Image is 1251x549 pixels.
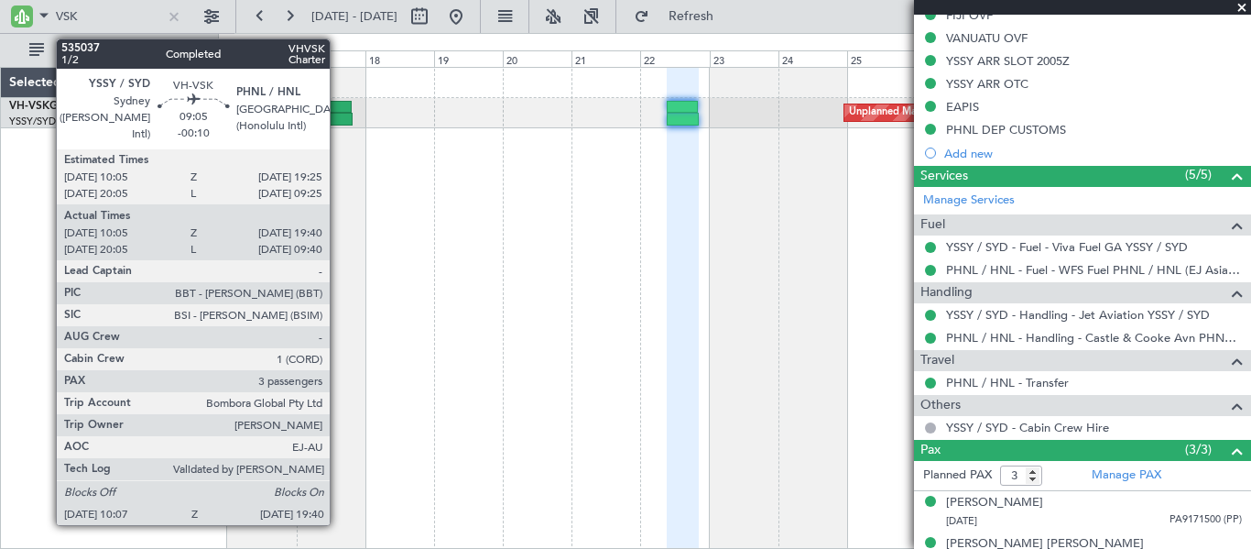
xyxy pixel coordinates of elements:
[20,36,199,65] button: All Aircraft
[946,30,1028,46] div: VANUATU OVF
[365,50,434,67] div: 18
[1185,165,1212,184] span: (5/5)
[503,50,571,67] div: 20
[222,37,253,52] div: [DATE]
[920,440,941,461] span: Pax
[56,3,161,30] input: A/C (Reg. or Type)
[946,420,1109,435] a: YSSY / SYD - Cabin Crew Hire
[710,50,778,67] div: 23
[9,115,56,128] a: YSSY/SYD
[946,330,1242,346] a: PHNL / HNL - Handling - Castle & Cooke Avn PHNL / HNL
[227,50,296,67] div: 16
[946,262,1242,278] a: PHNL / HNL - Fuel - WFS Fuel PHNL / HNL (EJ Asia Only)
[920,282,973,303] span: Handling
[48,44,193,57] span: All Aircraft
[571,50,640,67] div: 21
[311,8,397,25] span: [DATE] - [DATE]
[847,50,916,67] div: 25
[946,307,1210,323] a: YSSY / SYD - Handling - Jet Aviation YSSY / SYD
[946,7,993,23] div: FIJI OVF
[946,122,1066,137] div: PHNL DEP CUSTOMS
[946,76,1028,92] div: YSSY ARR OTC
[920,166,968,187] span: Services
[9,101,150,112] a: VH-VSKGlobal Express XRS
[778,50,847,67] div: 24
[920,350,954,371] span: Travel
[653,10,730,23] span: Refresh
[920,395,961,416] span: Others
[9,101,49,112] span: VH-VSK
[1169,512,1242,528] span: PA9171500 (PP)
[946,514,977,528] span: [DATE]
[920,214,945,236] span: Fuel
[625,2,735,31] button: Refresh
[1185,440,1212,459] span: (3/3)
[946,375,1069,390] a: PHNL / HNL - Transfer
[946,239,1188,255] a: YSSY / SYD - Fuel - Viva Fuel GA YSSY / SYD
[297,50,365,67] div: 17
[946,494,1043,512] div: [PERSON_NAME]
[923,467,992,485] label: Planned PAX
[640,50,709,67] div: 22
[944,146,1242,161] div: Add new
[946,53,1070,69] div: YSSY ARR SLOT 2005Z
[434,50,503,67] div: 19
[923,192,1015,210] a: Manage Services
[1092,467,1161,485] a: Manage PAX
[849,99,1074,126] div: Unplanned Maint Sydney ([PERSON_NAME] Intl)
[946,99,979,115] div: EAPIS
